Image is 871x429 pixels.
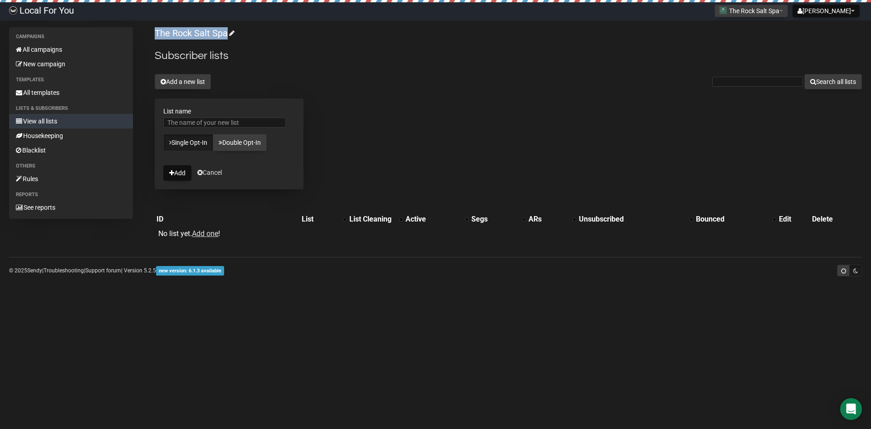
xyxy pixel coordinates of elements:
[27,267,42,274] a: Sendy
[696,215,768,224] div: Bounced
[779,215,809,224] div: Edit
[9,74,133,85] li: Templates
[155,74,211,89] button: Add a new list
[155,28,233,39] a: The Rock Salt Spa
[156,266,224,276] span: new version: 6.1.3 available
[714,5,788,17] button: The Rock Salt Spa
[9,200,133,215] a: See reports
[197,169,222,176] a: Cancel
[163,134,213,151] a: Single Opt-In
[155,213,299,226] th: ID: No sort applied, sorting is disabled
[9,143,133,158] a: Blacklist
[213,134,267,151] a: Double Opt-In
[812,215,860,224] div: Delete
[9,85,133,100] a: All templates
[9,266,224,276] p: © 2025 | | | Version 5.2.5
[840,398,862,420] div: Open Intercom Messenger
[470,213,527,226] th: Segs: No sort applied, activate to apply an ascending sort
[804,74,862,89] button: Search all lists
[9,103,133,114] li: Lists & subscribers
[9,161,133,172] li: Others
[577,213,694,226] th: Unsubscribed: No sort applied, activate to apply an ascending sort
[406,215,460,224] div: Active
[777,213,811,226] th: Edit: No sort applied, sorting is disabled
[9,42,133,57] a: All campaigns
[155,226,299,242] td: No list yet. !
[192,229,218,238] a: Add one
[44,267,84,274] a: Troubleshooting
[9,57,133,71] a: New campaign
[156,267,224,274] a: new version: 6.1.3 available
[9,114,133,128] a: View all lists
[163,107,295,115] label: List name
[579,215,685,224] div: Unsubscribed
[300,213,347,226] th: List: No sort applied, activate to apply an ascending sort
[85,267,121,274] a: Support forum
[163,165,191,181] button: Add
[810,213,862,226] th: Delete: No sort applied, sorting is disabled
[793,5,860,17] button: [PERSON_NAME]
[404,213,470,226] th: Active: No sort applied, activate to apply an ascending sort
[9,31,133,42] li: Campaigns
[9,128,133,143] a: Housekeeping
[9,172,133,186] a: Rules
[349,215,395,224] div: List Cleaning
[302,215,338,224] div: List
[347,213,404,226] th: List Cleaning: No sort applied, activate to apply an ascending sort
[527,213,577,226] th: ARs: No sort applied, activate to apply an ascending sort
[155,48,862,64] h2: Subscriber lists
[163,118,286,128] input: The name of your new list
[719,7,727,14] img: 995.jpg
[9,189,133,200] li: Reports
[9,6,17,15] img: d61d2441668da63f2d83084b75c85b29
[471,215,518,224] div: Segs
[694,213,777,226] th: Bounced: No sort applied, activate to apply an ascending sort
[528,215,568,224] div: ARs
[157,215,298,224] div: ID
